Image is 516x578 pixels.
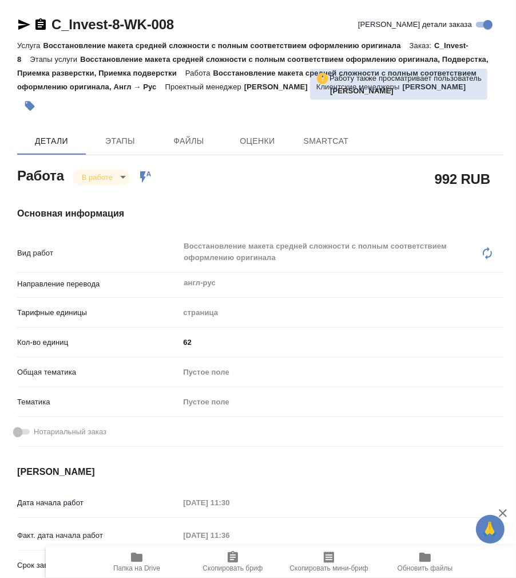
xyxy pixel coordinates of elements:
[17,396,179,408] p: Тематика
[185,69,213,77] p: Работа
[398,564,453,572] span: Обновить файлы
[299,134,354,148] span: SmartCat
[281,546,377,578] button: Скопировать мини-бриф
[183,396,490,408] div: Пустое поле
[78,172,116,182] button: В работе
[17,41,43,50] p: Услуга
[179,334,503,351] input: ✎ Введи что-нибудь
[165,82,244,91] p: Проектный менеджер
[481,517,500,541] span: 🙏
[330,73,482,84] p: Работу также просматривает пользователь
[17,18,31,32] button: Скопировать ссылку для ЯМессенджера
[17,207,503,221] h4: Основная информация
[185,546,281,578] button: Скопировать бриф
[161,134,216,148] span: Файлы
[330,86,394,95] b: [PERSON_NAME]
[435,169,490,188] h2: 992 RUB
[17,560,179,571] p: Срок завершения работ
[203,564,263,572] span: Скопировать бриф
[89,546,185,578] button: Папка на Drive
[377,546,473,578] button: Обновить файлы
[51,17,174,32] a: C_Invest-8-WK-008
[179,494,279,511] input: Пустое поле
[476,515,505,544] button: 🙏
[43,41,409,50] p: Восстановление макета средней сложности с полным соответствием оформлению оригинала
[24,134,79,148] span: Детали
[113,564,160,572] span: Папка на Drive
[179,303,503,323] div: страница
[17,69,477,91] p: Восстановление макета средней сложности с полным соответствием оформлению оригинала, Англ → Рус
[330,85,482,97] p: Гусельников Роман
[17,247,179,259] p: Вид работ
[34,426,106,438] span: Нотариальный заказ
[410,41,434,50] p: Заказ:
[17,337,179,348] p: Кол-во единиц
[17,497,179,509] p: Дата начала работ
[17,164,64,185] h2: Работа
[17,530,179,541] p: Факт. дата начала работ
[17,55,489,77] p: Восстановление макета средней сложности с полным соответствием оформлению оригинала, Подверстка, ...
[73,170,130,185] div: В работе
[179,363,503,382] div: Пустое поле
[17,367,179,378] p: Общая тематика
[179,392,503,412] div: Пустое поле
[358,19,472,30] span: [PERSON_NAME] детали заказа
[30,55,80,64] p: Этапы услуги
[244,82,316,91] p: [PERSON_NAME]
[17,278,179,290] p: Направление перевода
[289,564,368,572] span: Скопировать мини-бриф
[179,527,279,544] input: Пустое поле
[17,307,179,319] p: Тарифные единицы
[93,134,148,148] span: Этапы
[34,18,47,32] button: Скопировать ссылку
[17,93,42,119] button: Добавить тэг
[230,134,285,148] span: Оценки
[183,367,490,378] div: Пустое поле
[17,465,503,479] h4: [PERSON_NAME]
